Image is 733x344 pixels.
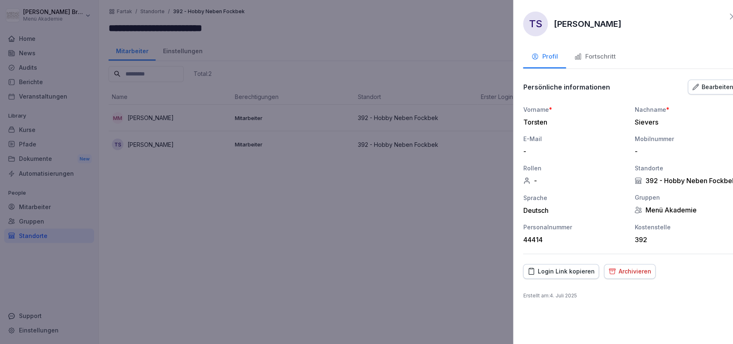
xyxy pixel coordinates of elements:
[523,177,626,185] div: -
[523,118,622,126] div: Torsten
[608,267,651,276] div: Archivieren
[531,52,558,61] div: Profil
[523,83,610,91] p: Persönliche informationen
[523,236,622,244] div: 44414
[523,46,566,68] button: Profil
[523,264,599,279] button: Login Link kopieren
[574,52,615,61] div: Fortschritt
[523,223,626,231] div: Personalnummer
[604,264,655,279] button: Archivieren
[523,147,622,156] div: -
[692,82,733,92] div: Bearbeiten
[523,193,626,202] div: Sprache
[553,18,621,30] p: [PERSON_NAME]
[523,105,626,114] div: Vorname
[523,164,626,172] div: Rollen
[566,46,624,68] button: Fortschritt
[523,206,626,214] div: Deutsch
[527,267,594,276] div: Login Link kopieren
[523,12,548,36] div: TS
[523,134,626,143] div: E-Mail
